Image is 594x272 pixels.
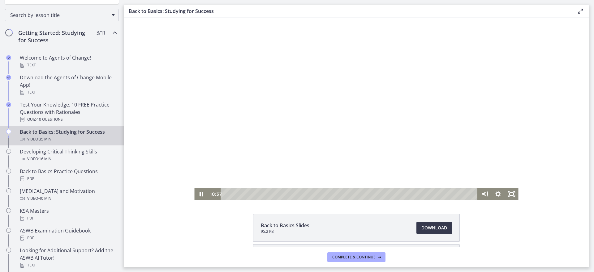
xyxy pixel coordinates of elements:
[18,29,94,44] h2: Getting Started: Studying for Success
[20,262,116,269] div: Text
[10,12,109,19] span: Search by lesson title
[20,89,116,96] div: Text
[20,148,116,163] div: Developing Critical Thinking Skills
[20,227,116,242] div: ASWB Examination Guidebook
[368,170,381,182] button: Show settings menu
[20,195,116,202] div: Video
[38,136,51,143] span: · 35 min
[20,74,116,96] div: Download the Agents of Change Mobile App!
[354,170,368,182] button: Mute
[6,75,11,80] i: Completed
[20,54,116,69] div: Welcome to Agents of Change!
[327,252,385,262] button: Complete & continue
[38,195,51,202] span: · 40 min
[20,187,116,202] div: [MEDICAL_DATA] and Motivation
[6,55,11,60] i: Completed
[261,229,309,234] span: 95.2 KB
[20,101,116,123] div: Test Your Knowledge: 10 FREE Practice Questions with Rationales
[97,29,105,36] span: 3 / 11
[20,128,116,143] div: Back to Basics: Studying for Success
[20,175,116,182] div: PDF
[20,215,116,222] div: PDF
[5,9,119,21] div: Search by lesson title
[416,222,452,234] a: Download
[20,168,116,182] div: Back to Basics Practice Questions
[38,155,51,163] span: · 16 min
[261,222,309,229] span: Back to Basics Slides
[332,255,376,260] span: Complete & continue
[421,224,447,232] span: Download
[20,234,116,242] div: PDF
[20,61,116,69] div: Text
[124,18,589,200] iframe: Video Lesson
[20,247,116,269] div: Looking for Additional Support? Add the ASWB AI Tutor!
[36,116,63,123] span: · 10 Questions
[6,102,11,107] i: Completed
[381,170,395,182] button: Fullscreen
[20,116,116,123] div: Quiz
[129,7,567,15] h3: Back to Basics: Studying for Success
[20,155,116,163] div: Video
[20,136,116,143] div: Video
[20,207,116,222] div: KSA Masters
